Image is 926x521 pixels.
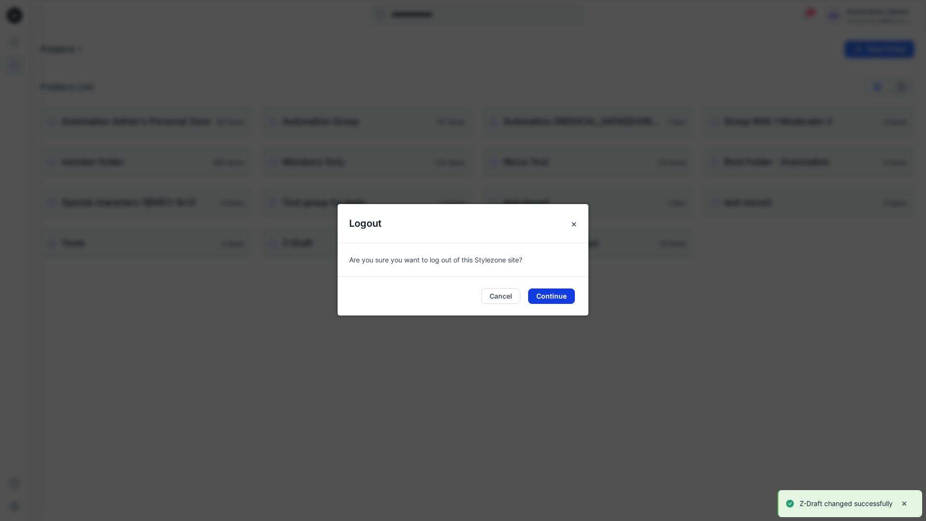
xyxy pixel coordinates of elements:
button: Close [565,216,583,233]
div: Notifications-bottom-right [774,486,926,521]
button: Continue [528,288,575,304]
p: Are you sure you want to log out of this Stylezone site? [349,255,577,265]
button: Cancel [481,288,520,304]
h5: Logout [338,204,393,243]
p: Z-Draft changed successfully [800,498,893,509]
